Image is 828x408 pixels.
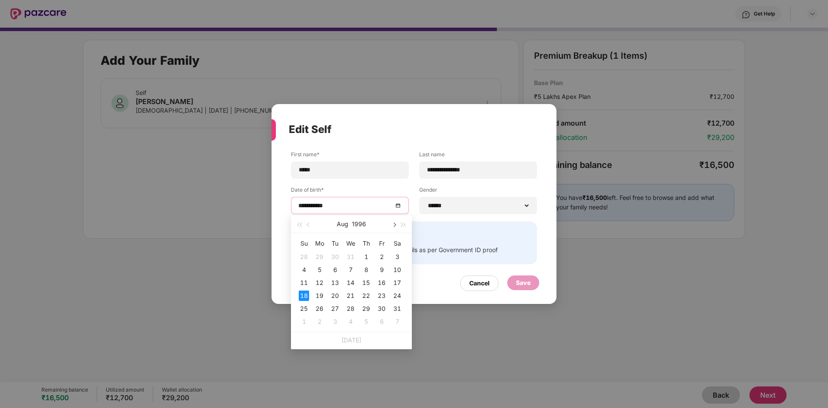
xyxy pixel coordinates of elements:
td: 1996-08-14 [343,276,358,289]
th: Su [296,237,312,250]
div: 27 [330,304,340,314]
td: 1996-09-06 [374,315,389,328]
div: 7 [392,316,402,327]
td: 1996-08-03 [389,250,405,263]
div: 30 [330,252,340,262]
div: 1 [361,252,371,262]
button: 1996 [352,215,366,233]
div: 14 [345,278,356,288]
td: 1996-08-20 [327,289,343,302]
div: 31 [392,304,402,314]
td: 1996-08-17 [389,276,405,289]
div: 7 [345,265,356,275]
div: 13 [330,278,340,288]
td: 1996-07-28 [296,250,312,263]
div: 16 [376,278,387,288]
th: We [343,237,358,250]
div: 15 [361,278,371,288]
a: [DATE] [341,336,361,344]
div: 1 [299,316,309,327]
th: Mo [312,237,327,250]
div: 12 [314,278,325,288]
label: Gender [419,186,537,197]
div: 28 [299,252,309,262]
td: 1996-09-07 [389,315,405,328]
div: 21 [345,291,356,301]
td: 1996-08-28 [343,302,358,315]
div: 29 [361,304,371,314]
div: 9 [376,265,387,275]
div: 6 [376,316,387,327]
td: 1996-08-26 [312,302,327,315]
td: 1996-07-29 [312,250,327,263]
div: Edit Self [289,113,518,146]
div: 18 [299,291,309,301]
td: 1996-08-02 [374,250,389,263]
td: 1996-08-30 [374,302,389,315]
td: 1996-08-24 [389,289,405,302]
div: 4 [345,316,356,327]
div: 25 [299,304,309,314]
div: 5 [361,316,371,327]
th: Tu [327,237,343,250]
div: 3 [392,252,402,262]
td: 1996-09-02 [312,315,327,328]
td: 1996-08-23 [374,289,389,302]
th: Sa [389,237,405,250]
div: 19 [314,291,325,301]
div: 31 [345,252,356,262]
div: 22 [361,291,371,301]
td: 1996-09-03 [327,315,343,328]
div: 28 [345,304,356,314]
div: 4 [299,265,309,275]
div: 10 [392,265,402,275]
div: 5 [314,265,325,275]
td: 1996-07-31 [343,250,358,263]
td: 1996-08-08 [358,263,374,276]
div: 2 [314,316,325,327]
div: 29 [314,252,325,262]
td: 1996-08-09 [374,263,389,276]
td: 1996-08-13 [327,276,343,289]
div: 23 [376,291,387,301]
td: 1996-08-05 [312,263,327,276]
div: Save [516,278,531,288]
th: Fr [374,237,389,250]
td: 1996-08-25 [296,302,312,315]
td: 1996-08-18 [296,289,312,302]
div: 26 [314,304,325,314]
div: 17 [392,278,402,288]
label: First name* [291,151,409,161]
td: 1996-09-05 [358,315,374,328]
td: 1996-08-04 [296,263,312,276]
div: 6 [330,265,340,275]
td: 1996-09-01 [296,315,312,328]
div: 11 [299,278,309,288]
td: 1996-08-31 [389,302,405,315]
td: 1996-08-29 [358,302,374,315]
td: 1996-08-27 [327,302,343,315]
label: Last name [419,151,537,161]
td: 1996-08-22 [358,289,374,302]
td: 1996-09-04 [343,315,358,328]
div: 8 [361,265,371,275]
td: 1996-07-30 [327,250,343,263]
div: 2 [376,252,387,262]
th: Th [358,237,374,250]
div: 20 [330,291,340,301]
td: 1996-08-19 [312,289,327,302]
div: Cancel [469,278,490,288]
td: 1996-08-07 [343,263,358,276]
td: 1996-08-06 [327,263,343,276]
td: 1996-08-10 [389,263,405,276]
td: 1996-08-01 [358,250,374,263]
td: 1996-08-16 [374,276,389,289]
button: Aug [337,215,348,233]
label: Date of birth* [291,186,409,197]
div: 24 [392,291,402,301]
td: 1996-08-21 [343,289,358,302]
td: 1996-08-12 [312,276,327,289]
div: 3 [330,316,340,327]
td: 1996-08-15 [358,276,374,289]
div: 30 [376,304,387,314]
